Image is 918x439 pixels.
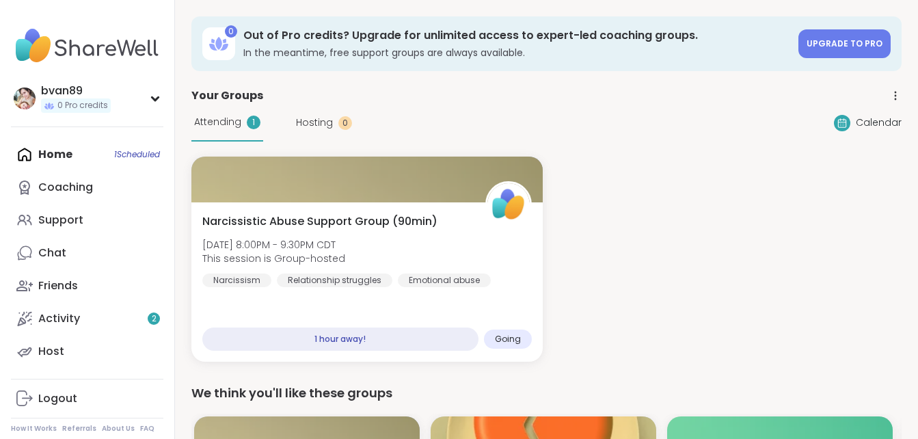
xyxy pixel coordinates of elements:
span: Calendar [856,116,902,130]
h3: In the meantime, free support groups are always available. [243,46,790,59]
span: This session is Group-hosted [202,252,345,265]
span: Your Groups [191,88,263,104]
a: Chat [11,237,163,269]
div: bvan89 [41,83,111,98]
a: Referrals [62,424,96,434]
span: Narcissistic Abuse Support Group (90min) [202,213,437,230]
div: Friends [38,278,78,293]
h3: Out of Pro credits? Upgrade for unlimited access to expert-led coaching groups. [243,28,790,43]
div: Narcissism [202,274,271,287]
span: Attending [194,115,241,129]
div: We think you'll like these groups [191,384,902,403]
a: FAQ [140,424,154,434]
div: Logout [38,391,77,406]
a: Friends [11,269,163,302]
div: 1 hour away! [202,328,478,351]
span: Going [495,334,521,345]
div: Coaching [38,180,93,195]
div: Activity [38,311,80,326]
div: Host [38,344,64,359]
div: Emotional abuse [398,274,491,287]
a: Logout [11,382,163,415]
img: ShareWell [487,183,530,226]
a: Coaching [11,171,163,204]
span: [DATE] 8:00PM - 9:30PM CDT [202,238,345,252]
div: 0 [338,116,352,130]
div: Support [38,213,83,228]
span: Upgrade to Pro [807,38,882,49]
div: 1 [247,116,260,129]
img: ShareWell Nav Logo [11,22,163,70]
div: Relationship struggles [277,274,392,287]
div: Chat [38,245,66,261]
span: Hosting [296,116,333,130]
span: 0 Pro credits [57,100,108,111]
a: Activity2 [11,302,163,335]
a: Upgrade to Pro [798,29,891,58]
span: 2 [152,313,157,325]
div: 0 [225,25,237,38]
a: Support [11,204,163,237]
a: Host [11,335,163,368]
a: How It Works [11,424,57,434]
img: bvan89 [14,88,36,109]
a: About Us [102,424,135,434]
